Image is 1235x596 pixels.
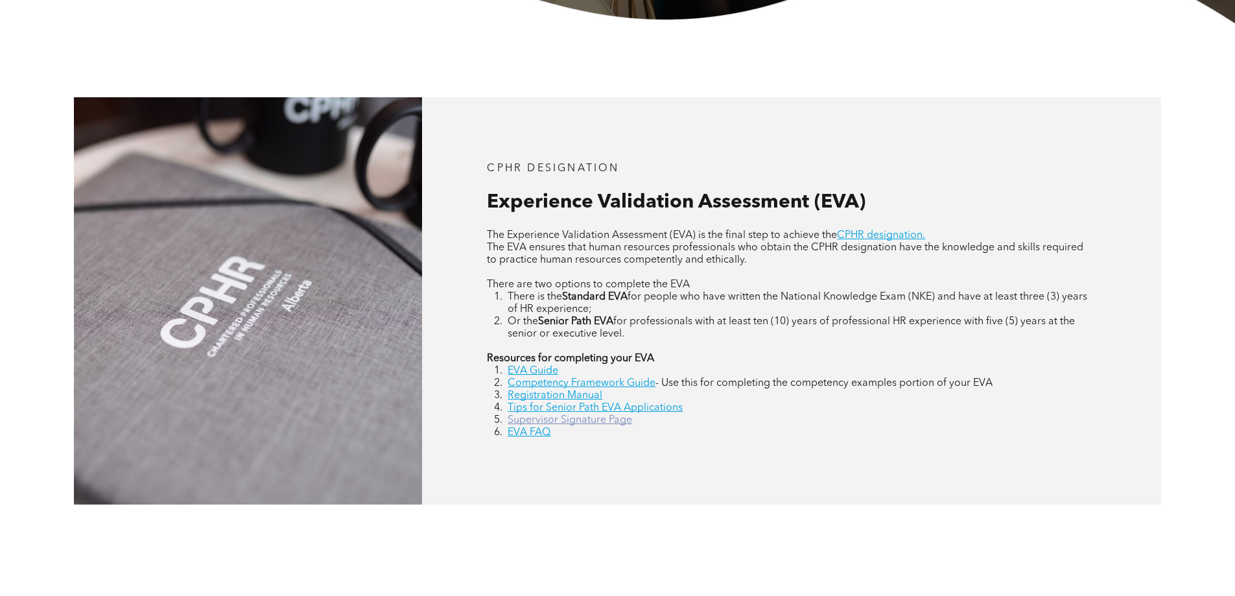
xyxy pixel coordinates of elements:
span: for professionals with at least ten (10) years of professional HR experience with five (5) years ... [508,316,1075,339]
span: The Experience Validation Assessment (EVA) is the final step to achieve the [487,230,837,241]
span: for people who have written the National Knowledge Exam (NKE) and have at least three (3) years o... [508,292,1087,315]
span: The EVA ensures that human resources professionals who obtain the CPHR designation have the knowl... [487,243,1083,265]
a: EVA FAQ [508,427,550,438]
span: - Use this for completing the competency examples portion of your EVA [655,378,993,388]
span: CPHR DESIGNATION [487,163,619,174]
span: Experience Validation Assessment (EVA) [487,193,865,212]
a: Supervisor Signature Page [508,415,632,425]
strong: Senior Path EVA [538,316,613,327]
a: Tips for Senior Path EVA Applications [508,403,683,413]
strong: Standard EVA [562,292,628,302]
span: There is the [508,292,562,302]
span: There are two options to complete the EVA [487,280,690,290]
a: Competency Framework Guide [508,378,655,388]
a: EVA Guide [508,366,558,376]
a: Registration Manual [508,390,602,401]
strong: Resources for completing your EVA [487,353,654,364]
a: CPHR designation. [837,230,925,241]
span: Or the [508,316,538,327]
